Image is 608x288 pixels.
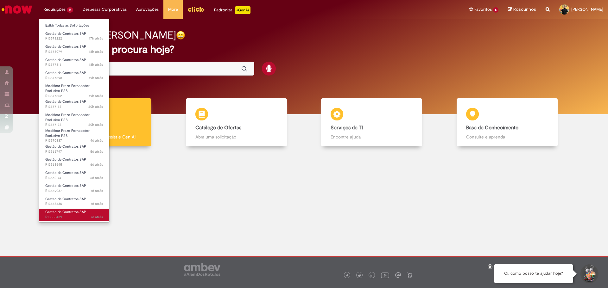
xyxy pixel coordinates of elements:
span: R13566797 [45,149,103,154]
b: Catálogo de Ofertas [195,125,241,131]
span: Favoritos [474,6,492,13]
span: R13578079 [45,49,103,54]
a: Catálogo de Ofertas Abra uma solicitação [169,98,304,147]
span: Gestão de Contratos SAP [45,70,86,75]
span: 6 [493,7,498,13]
span: Requisições [43,6,66,13]
h2: O que você procura hoje? [55,44,554,55]
a: Aberto R13577552 : Modificar Prazo Fornecedor Exclusivo PSS [39,83,109,96]
b: Base de Conhecimento [466,125,518,131]
span: Aprovações [136,6,159,13]
span: Gestão de Contratos SAP [45,58,86,62]
time: 24/09/2025 10:36:02 [90,175,103,180]
span: Gestão de Contratos SAP [45,44,86,49]
span: 17h atrás [89,36,103,41]
a: Aberto R13578222 : Gestão de Contratos SAP [39,30,109,42]
span: 6d atrás [90,175,103,180]
a: Aberto R13577816 : Gestão de Contratos SAP [39,57,109,68]
span: 4d atrás [90,138,103,143]
span: 14 [67,7,73,13]
span: R13577816 [45,62,103,67]
span: R13577552 [45,94,103,99]
time: 29/09/2025 14:10:00 [88,122,103,127]
time: 29/09/2025 14:15:11 [88,104,103,109]
span: R13563645 [45,162,103,167]
span: Gestão de Contratos SAP [45,197,86,201]
span: Rascunhos [513,6,536,12]
img: logo_footer_ambev_rotulo_gray.png [184,263,220,276]
a: Aberto R13578079 : Gestão de Contratos SAP [39,43,109,55]
span: R13578222 [45,36,103,41]
span: Gestão de Contratos SAP [45,99,86,104]
p: Consulte e aprenda [466,134,548,140]
time: 29/09/2025 16:15:50 [89,49,103,54]
span: Gestão de Contratos SAP [45,144,86,149]
a: Aberto R13563645 : Gestão de Contratos SAP [39,156,109,168]
time: 23/09/2025 11:08:13 [91,215,103,219]
span: 19h atrás [89,94,103,98]
span: Gestão de Contratos SAP [45,157,86,162]
a: Aberto R13559037 : Gestão de Contratos SAP [39,182,109,194]
a: Aberto R13570337 : Modificar Prazo Fornecedor Exclusivo PSS [39,127,109,141]
time: 29/09/2025 16:34:30 [89,36,103,41]
p: Abra uma solicitação [195,134,277,140]
img: logo_footer_naosei.png [407,272,413,278]
span: R13562174 [45,175,103,181]
span: [PERSON_NAME] [571,7,603,12]
span: R13559037 [45,188,103,193]
span: Gestão de Contratos SAP [45,210,86,214]
a: Base de Conhecimento Consulte e aprenda [440,98,575,147]
span: Modificar Prazo Fornecedor Exclusivo PSS [45,128,90,138]
a: Aberto R13566797 : Gestão de Contratos SAP [39,143,109,155]
div: Oi, como posso te ajudar hoje? [494,264,573,283]
img: logo_footer_twitter.png [358,274,361,277]
img: click_logo_yellow_360x200.png [187,4,205,14]
a: Aberto R13577598 : Gestão de Contratos SAP [39,70,109,81]
span: R13577153 [45,104,103,109]
h2: Bom dia, [PERSON_NAME] [55,30,176,41]
p: Encontre ajuda [331,134,413,140]
span: Despesas Corporativas [83,6,127,13]
a: Aberto R13558635 : Gestão de Contratos SAP [39,196,109,207]
span: Gestão de Contratos SAP [45,31,86,36]
span: R13558635 [45,201,103,206]
a: Serviços de TI Encontre ajuda [304,98,440,147]
div: Padroniza [214,6,250,14]
time: 23/09/2025 11:37:13 [91,201,103,206]
a: Rascunhos [508,7,536,13]
span: 20h atrás [88,104,103,109]
span: R13577598 [45,76,103,81]
span: R13570337 [45,138,103,143]
span: 5d atrás [90,149,103,154]
span: 18h atrás [89,49,103,54]
a: Tirar dúvidas Tirar dúvidas com Lupi Assist e Gen Ai [33,98,169,147]
img: logo_footer_linkedin.png [370,274,374,278]
span: More [168,6,178,13]
span: R13577123 [45,122,103,127]
img: logo_footer_youtube.png [381,271,389,279]
a: Aberto R13562174 : Gestão de Contratos SAP [39,169,109,181]
img: ServiceNow [1,3,33,16]
a: Aberto R13558439 : Gestão de Contratos SAP [39,209,109,220]
span: 18h atrás [89,62,103,67]
time: 25/09/2025 14:07:46 [90,149,103,154]
b: Serviços de TI [331,125,363,131]
img: logo_footer_workplace.png [395,272,401,278]
time: 24/09/2025 15:29:01 [90,162,103,167]
time: 26/09/2025 12:06:18 [90,138,103,143]
span: Gestão de Contratos SAP [45,183,86,188]
time: 29/09/2025 15:37:56 [89,62,103,67]
button: Iniciar Conversa de Suporte [579,264,598,283]
span: Gestão de Contratos SAP [45,170,86,175]
img: happy-face.png [176,31,185,40]
span: 7d atrás [91,188,103,193]
time: 23/09/2025 13:28:45 [91,188,103,193]
span: 6d atrás [90,162,103,167]
span: 7d atrás [91,201,103,206]
span: 20h atrás [88,122,103,127]
time: 29/09/2025 15:05:08 [89,94,103,98]
span: 19h atrás [89,76,103,80]
span: R13558439 [45,215,103,220]
a: Exibir Todas as Solicitações [39,22,109,29]
p: +GenAi [235,6,250,14]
